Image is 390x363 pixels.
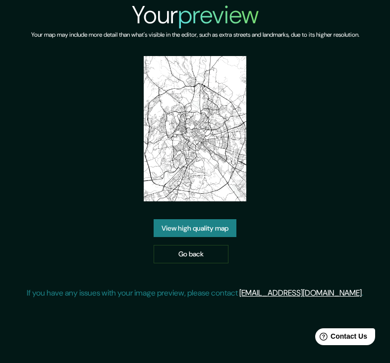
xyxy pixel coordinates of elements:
img: created-map-preview [144,56,246,201]
p: If you have any issues with your image preview, please contact . [27,287,363,299]
a: [EMAIL_ADDRESS][DOMAIN_NAME] [239,288,362,298]
iframe: Help widget launcher [302,324,379,352]
h6: Your map may include more detail than what's visible in the editor, such as extra streets and lan... [31,30,359,40]
a: View high quality map [154,219,236,238]
a: Go back [154,245,228,263]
